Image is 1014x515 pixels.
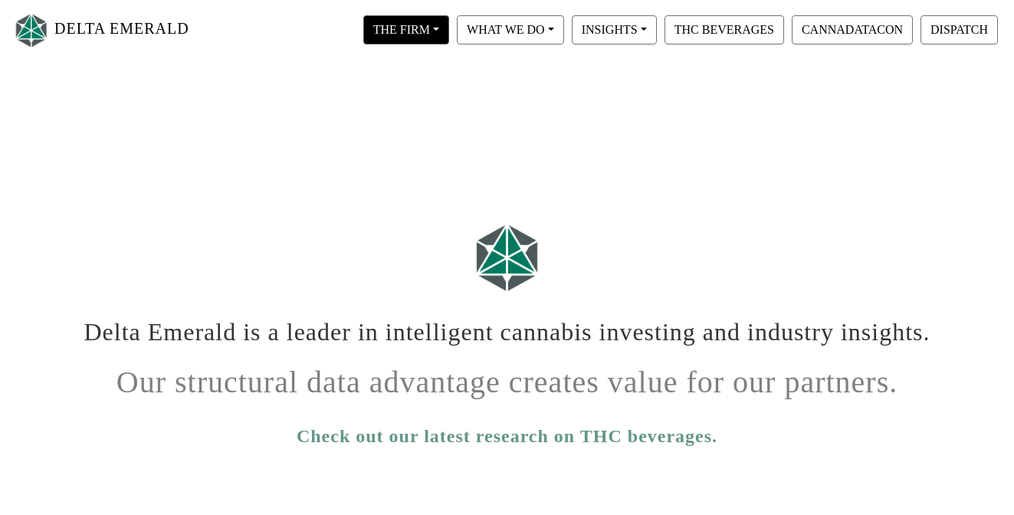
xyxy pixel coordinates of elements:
img: Logo [12,10,51,51]
button: THE FIRM [363,15,449,44]
button: CANNADATACON [792,15,913,44]
button: DISPATCH [920,15,998,44]
img: Logo [469,217,546,297]
button: INSIGHTS [572,15,657,44]
button: WHAT WE DO [457,15,564,44]
a: THC BEVERAGES [661,22,788,35]
a: CANNADATACON [788,22,917,35]
a: DELTA EMERALD [12,6,189,54]
h1: Our structural data advantage creates value for our partners. [82,353,933,401]
a: DISPATCH [917,22,1002,35]
a: Check out our latest research on THC beverages. [297,422,717,450]
button: THC BEVERAGES [665,15,784,44]
h1: Delta Emerald is a leader in intelligent cannabis investing and industry insights. [82,306,933,346]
